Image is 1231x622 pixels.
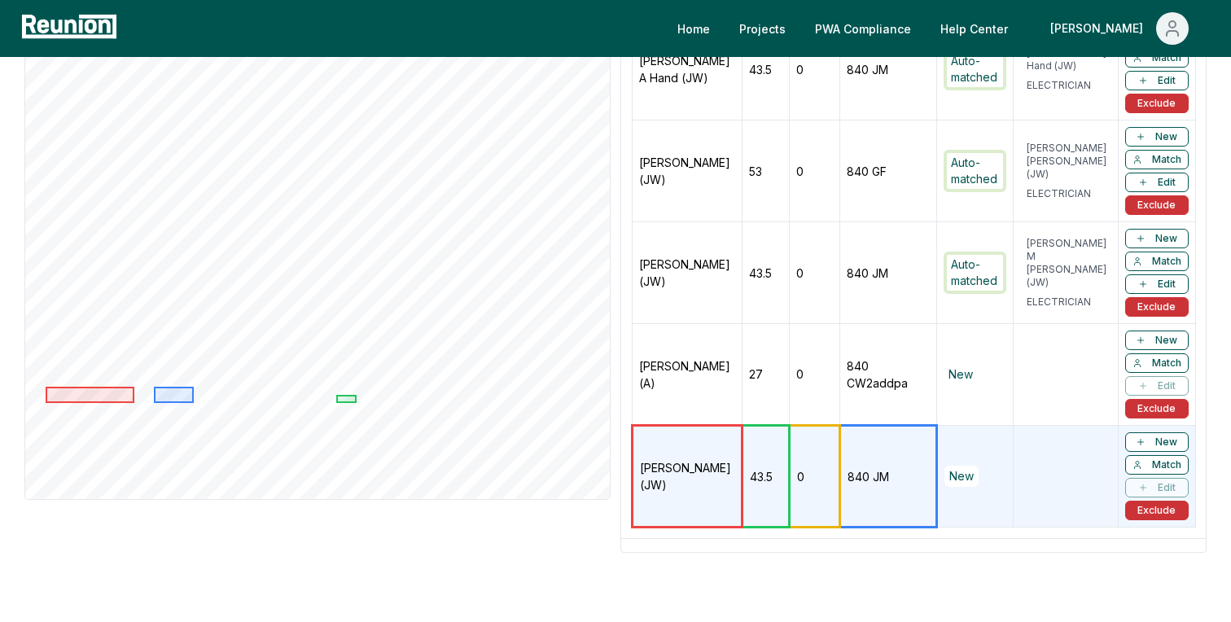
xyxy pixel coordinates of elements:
td: [PERSON_NAME] A Hand (JW) [633,19,743,120]
button: Match [1125,150,1189,169]
td: 840 JM [839,19,936,120]
span: Match [1152,51,1181,64]
p: [PERSON_NAME] Hand (JW) [1027,46,1111,79]
div: [PERSON_NAME] [1050,12,1150,45]
div: New [944,364,978,385]
td: 0 [789,19,839,120]
td: 0 [789,426,839,528]
span: Edit [1158,74,1176,87]
p: [PERSON_NAME] M [PERSON_NAME] (JW) [1027,237,1111,296]
span: New [1155,130,1177,143]
span: New [1155,436,1177,449]
td: 43.5 [742,222,789,324]
td: 0 [789,222,839,324]
button: Exclude [1125,297,1189,317]
a: Home [664,12,723,45]
td: 840 JM [839,222,936,324]
span: New [1155,232,1177,245]
td: 43.5 [742,19,789,120]
button: New [1125,331,1189,350]
a: Help Center [927,12,1021,45]
td: 840 GF [839,120,936,222]
span: Edit [1158,278,1176,291]
td: 840 JM [839,426,936,528]
p: ELECTRICIAN [1027,296,1111,309]
div: New [944,466,979,487]
button: Edit [1125,71,1189,90]
span: New [1155,334,1177,347]
button: Edit [1125,274,1189,294]
td: 53 [742,120,789,222]
td: 0 [789,324,839,426]
a: Projects [726,12,799,45]
div: Auto-matched [944,150,1006,192]
button: New [1125,127,1189,147]
button: [PERSON_NAME] [1037,12,1202,45]
td: 43.5 [742,426,789,528]
button: Match [1125,353,1189,373]
a: PWA Compliance [802,12,924,45]
td: [PERSON_NAME] (JW) [633,426,743,528]
span: Match [1152,458,1181,471]
button: Edit [1125,173,1189,192]
span: Match [1152,153,1181,166]
button: Exclude [1125,94,1189,113]
td: 0 [789,120,839,222]
button: Exclude [1125,195,1189,215]
td: [PERSON_NAME] (JW) [633,222,743,324]
td: 27 [742,324,789,426]
button: Exclude [1125,501,1189,520]
nav: Main [664,12,1215,45]
span: Edit [1158,176,1176,189]
span: Match [1152,357,1181,370]
p: ELECTRICIAN [1027,187,1111,200]
button: New [1125,229,1189,248]
span: Match [1152,255,1181,268]
p: ELECTRICIAN [1027,79,1111,92]
td: [PERSON_NAME] (A) [633,324,743,426]
p: [PERSON_NAME] [PERSON_NAME] (JW) [1027,142,1111,187]
div: Auto-matched [944,252,1006,294]
div: Auto-matched [944,48,1006,90]
button: New [1125,432,1189,452]
td: [PERSON_NAME] (JW) [633,120,743,222]
td: 840 CW2addpa [839,324,936,426]
button: Match [1125,455,1189,475]
button: Match [1125,48,1189,68]
button: Exclude [1125,399,1189,418]
button: Match [1125,252,1189,271]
